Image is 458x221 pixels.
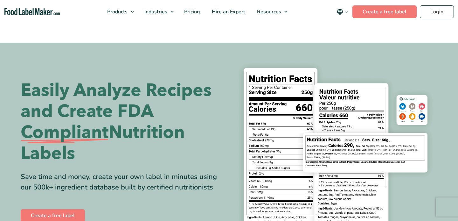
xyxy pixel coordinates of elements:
[352,5,417,18] a: Create a free label
[255,8,282,15] span: Resources
[21,122,108,143] span: Compliant
[420,5,454,18] a: Login
[142,8,168,15] span: Industries
[105,8,128,15] span: Products
[210,8,246,15] span: Hire an Expert
[182,8,201,15] span: Pricing
[21,172,224,193] div: Save time and money, create your own label in minutes using our 500k+ ingredient database built b...
[21,80,224,164] h1: Easily Analyze Recipes and Create FDA Nutrition Labels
